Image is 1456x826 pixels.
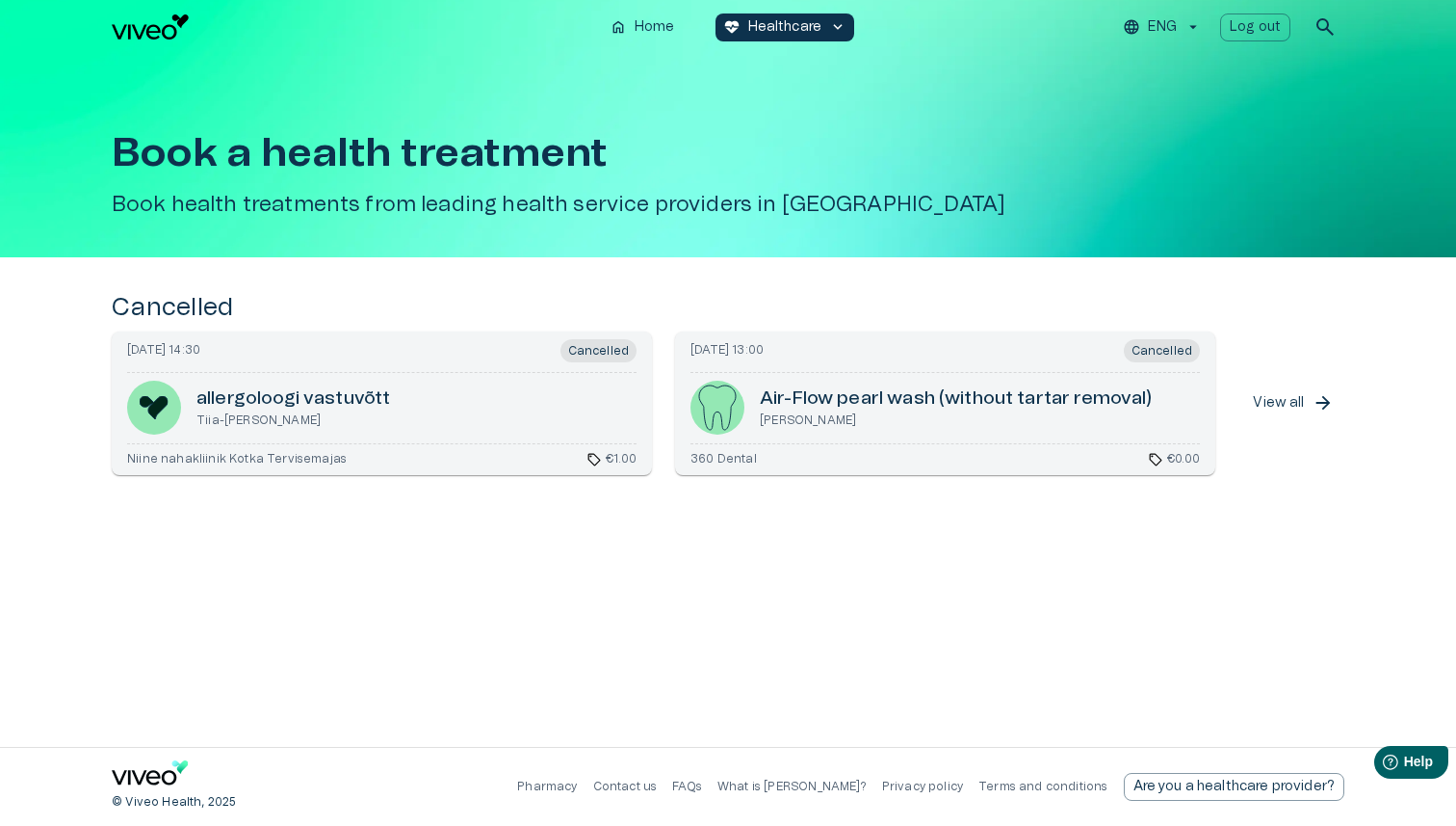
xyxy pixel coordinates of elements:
[112,131,1344,175] h1: Book a health treatment
[715,13,855,41] button: ecg_heartHealthcarekeyboard_arrow_down
[882,781,963,792] a: Privacy policy
[112,292,233,323] h4: Cancelled
[1167,451,1200,467] p: €0.00
[1220,13,1290,41] button: Log out
[1133,777,1336,797] p: Are you a healthcare provider?
[196,386,390,413] h6: allergoloogi vastuvõtt
[127,451,347,467] p: Niine nahakliinik Kotka Tervisemajas
[675,332,1215,475] a: Navigate to booking details
[517,781,577,792] a: Pharmacy
[1238,385,1344,421] button: View all
[978,781,1107,792] a: Terms and conditions
[1124,773,1345,801] div: Are you a healthcare provider?
[112,191,1344,219] h5: Book health treatments from leading health service providers in [GEOGRAPHIC_DATA]
[112,760,189,792] a: Navigate to home page
[1313,15,1337,39] span: search
[1253,393,1304,413] p: View all
[1306,738,1456,792] iframe: Help widget launcher
[1120,13,1204,41] button: ENG
[672,781,702,792] a: FAQs
[1230,17,1281,38] p: Log out
[602,13,685,41] button: homeHome
[1124,773,1345,801] a: Send email to partnership request to viveo
[635,17,675,38] p: Home
[748,17,822,38] p: Healthcare
[760,413,1153,429] p: [PERSON_NAME]
[593,779,658,795] p: Contact us
[112,14,189,40] img: Viveo logo
[690,342,764,359] p: [DATE] 13:00
[717,779,867,795] p: What is [PERSON_NAME]?
[760,386,1153,413] h6: Air-Flow pearl wash (with­out tar­tar re­moval)
[1306,8,1344,46] button: open search modal
[112,14,594,40] a: Navigate to homepage
[112,794,236,811] p: © Viveo Health, 2025
[127,342,200,359] p: [DATE] 14:30
[586,452,602,467] span: sell
[829,18,846,36] span: keyboard_arrow_down
[610,18,627,36] span: home
[1148,17,1176,38] p: ENG
[560,339,637,362] span: Cancelled
[1124,339,1200,362] span: Cancelled
[112,332,652,475] a: Navigate to booking details
[723,18,741,36] span: ecg_heart
[1148,452,1163,467] span: sell
[196,413,390,429] p: Tiia-[PERSON_NAME]
[606,451,637,467] p: €1.00
[690,451,757,467] p: 360 Dental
